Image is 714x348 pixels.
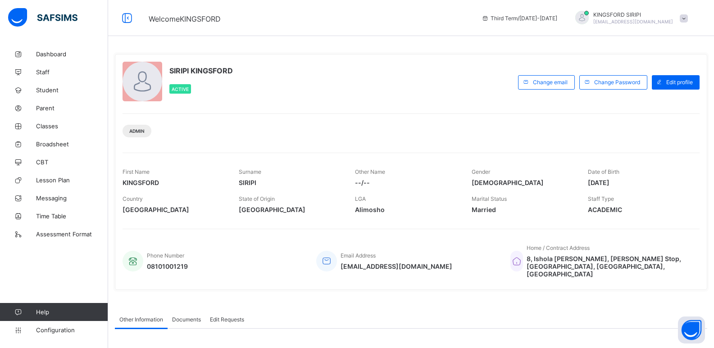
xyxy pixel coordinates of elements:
[36,158,108,166] span: CBT
[8,8,77,27] img: safsims
[678,316,705,343] button: Open asap
[472,206,574,213] span: Married
[239,195,275,202] span: State of Origin
[239,206,341,213] span: [GEOGRAPHIC_DATA]
[36,212,108,220] span: Time Table
[593,19,673,24] span: [EMAIL_ADDRESS][DOMAIN_NAME]
[36,194,108,202] span: Messaging
[123,195,143,202] span: Country
[666,79,693,86] span: Edit profile
[527,255,691,278] span: 8, Ishola [PERSON_NAME], [PERSON_NAME] Stop, [GEOGRAPHIC_DATA], [GEOGRAPHIC_DATA], [GEOGRAPHIC_DATA]
[588,179,691,186] span: [DATE]
[482,15,557,22] span: session/term information
[123,206,225,213] span: [GEOGRAPHIC_DATA]
[172,316,201,323] span: Documents
[36,50,108,58] span: Dashboard
[147,252,184,259] span: Phone Number
[341,252,376,259] span: Email Address
[172,86,189,92] span: Active
[36,122,108,130] span: Classes
[36,86,108,94] span: Student
[527,244,590,251] span: Home / Contract Address
[355,206,458,213] span: Alimosho
[123,179,225,186] span: KINGSFORD
[36,104,108,112] span: Parent
[36,140,108,148] span: Broadsheet
[588,168,619,175] span: Date of Birth
[129,128,145,134] span: Admin
[566,11,692,26] div: KINGSFORDSIRIPI
[593,11,673,18] span: KINGSFORD SIRIPI
[472,179,574,186] span: [DEMOGRAPHIC_DATA]
[594,79,640,86] span: Change Password
[36,326,108,334] span: Configuration
[210,316,244,323] span: Edit Requests
[36,176,108,184] span: Lesson Plan
[123,168,150,175] span: First Name
[341,262,452,270] span: [EMAIL_ADDRESS][DOMAIN_NAME]
[472,195,507,202] span: Marital Status
[355,168,385,175] span: Other Name
[533,79,568,86] span: Change email
[169,66,233,75] span: SIRIPI KINGSFORD
[36,308,108,316] span: Help
[147,262,188,270] span: 08101001219
[119,316,163,323] span: Other Information
[355,195,366,202] span: LGA
[149,14,221,23] span: Welcome KINGSFORD
[355,179,458,186] span: --/--
[239,168,261,175] span: Surname
[36,230,108,238] span: Assessment Format
[239,179,341,186] span: SIRIPI
[588,206,691,213] span: ACADEMIC
[36,68,108,76] span: Staff
[588,195,614,202] span: Staff Type
[472,168,490,175] span: Gender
